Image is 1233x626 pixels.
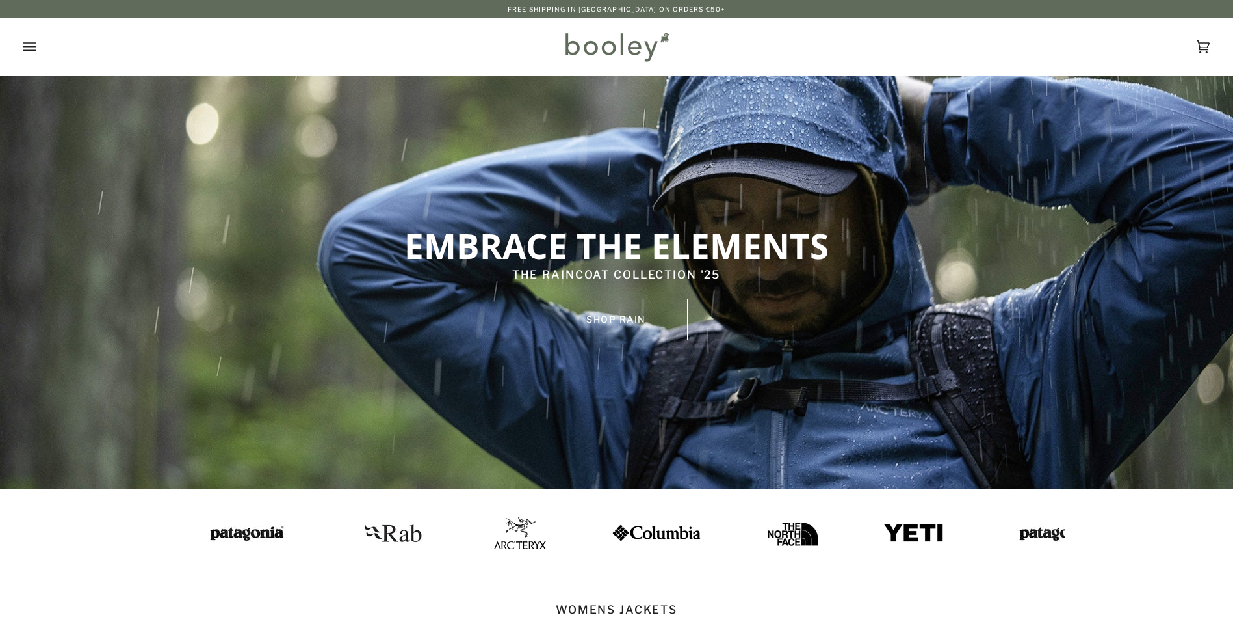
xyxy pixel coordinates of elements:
img: Booley [560,28,673,66]
p: Free Shipping in [GEOGRAPHIC_DATA] on Orders €50+ [508,4,725,14]
button: Open menu [23,18,62,75]
p: THE RAINCOAT COLLECTION '25 [244,267,988,284]
p: EMBRACE THE ELEMENTS [244,224,988,267]
a: SHOP rain [545,299,688,340]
